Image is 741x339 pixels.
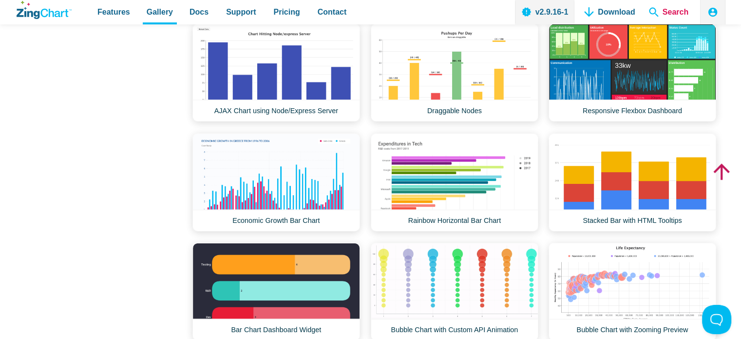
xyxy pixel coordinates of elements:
span: Contact [318,5,347,19]
span: Features [97,5,130,19]
a: AJAX Chart using Node/Express Server [192,24,360,122]
a: Draggable Nodes [371,24,538,122]
a: Rainbow Horizontal Bar Chart [371,134,538,232]
span: Docs [190,5,209,19]
a: ZingChart Logo. Click to return to the homepage [17,1,72,19]
a: Stacked Bar with HTML Tooltips [549,134,716,232]
span: Support [226,5,256,19]
span: Pricing [273,5,300,19]
a: Responsive Flexbox Dashboard [549,24,716,122]
iframe: Toggle Customer Support [702,305,731,334]
span: Gallery [147,5,173,19]
a: Economic Growth Bar Chart [192,134,360,232]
